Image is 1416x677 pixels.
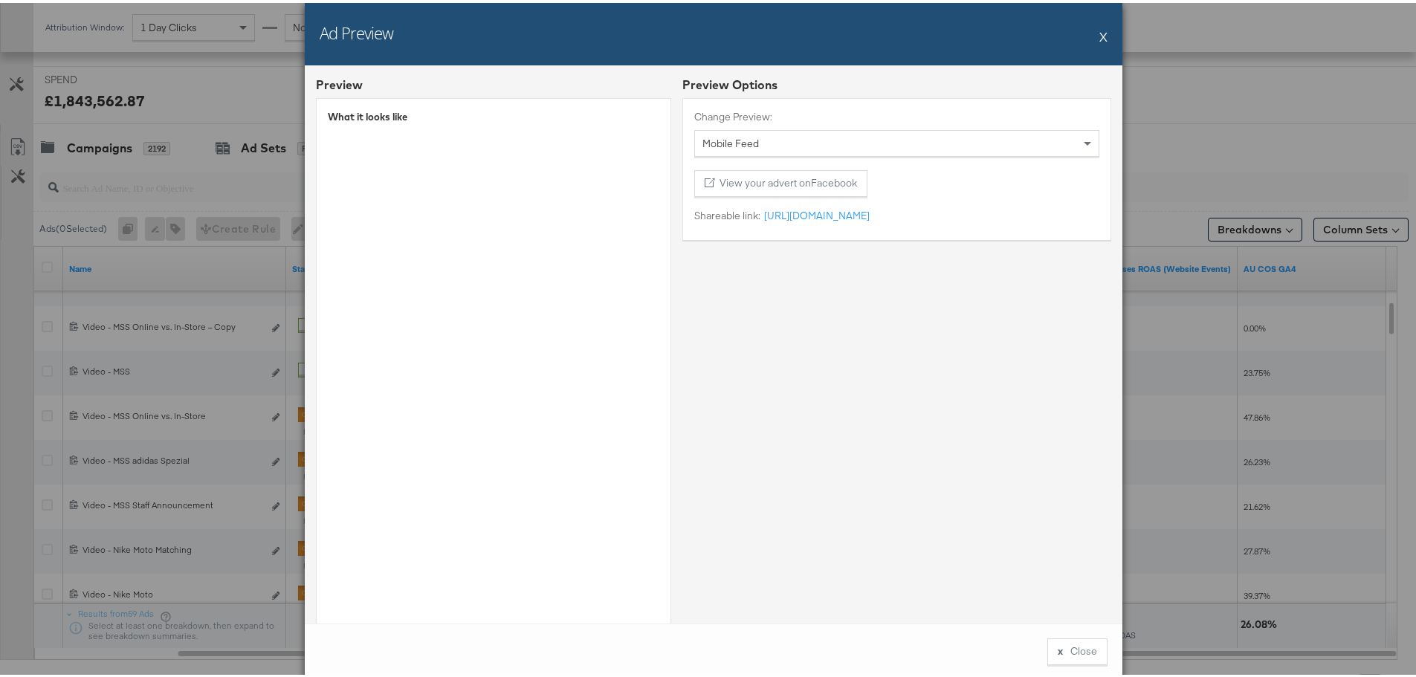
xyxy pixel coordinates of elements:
[328,107,659,121] div: What it looks like
[760,206,870,220] a: [URL][DOMAIN_NAME]
[682,74,1111,91] div: Preview Options
[316,74,363,91] div: Preview
[320,19,393,41] h2: Ad Preview
[1047,635,1108,662] button: xClose
[694,107,1099,121] label: Change Preview:
[1099,19,1108,48] button: X
[694,167,867,194] button: View your advert onFacebook
[1058,641,1063,655] div: x
[694,206,760,220] label: Shareable link:
[702,134,759,147] span: Mobile Feed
